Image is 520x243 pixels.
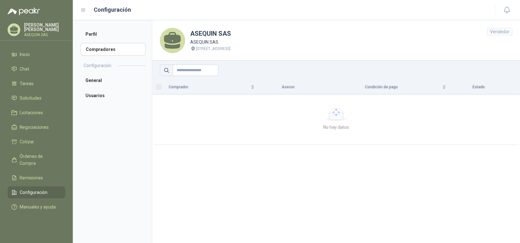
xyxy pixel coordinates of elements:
[8,150,65,169] a: Órdenes de Compra
[20,124,49,131] span: Negociaciones
[487,28,512,35] div: Vendedor
[8,107,65,119] a: Licitaciones
[20,174,43,181] span: Remisiones
[20,189,47,196] span: Configuración
[8,8,40,15] img: Logo peakr
[80,43,146,56] a: Compradores
[20,109,43,116] span: Licitaciones
[20,65,29,72] span: Chat
[190,39,231,46] p: ASEQUIN SAS
[8,121,65,133] a: Negociaciones
[80,74,146,87] a: General
[80,89,146,102] a: Usuarios
[94,5,131,14] h1: Configuración
[8,92,65,104] a: Solicitudes
[20,203,56,210] span: Manuales y ayuda
[20,153,59,167] span: Órdenes de Compra
[80,28,146,40] a: Perfil
[8,78,65,90] a: Tareas
[24,33,65,37] p: ASEQUIN SAS
[20,95,41,102] span: Solicitudes
[8,172,65,184] a: Remisiones
[84,62,111,69] h2: Configuración
[20,138,34,145] span: Cotizar
[8,63,65,75] a: Chat
[190,29,231,39] h1: ASEQUIN SAS
[20,80,34,87] span: Tareas
[20,51,30,58] span: Inicio
[8,48,65,60] a: Inicio
[8,136,65,148] a: Cotizar
[24,23,65,32] p: [PERSON_NAME] [PERSON_NAME]
[8,186,65,198] a: Configuración
[8,201,65,213] a: Manuales y ayuda
[196,46,230,52] p: [STREET_ADDRESS]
